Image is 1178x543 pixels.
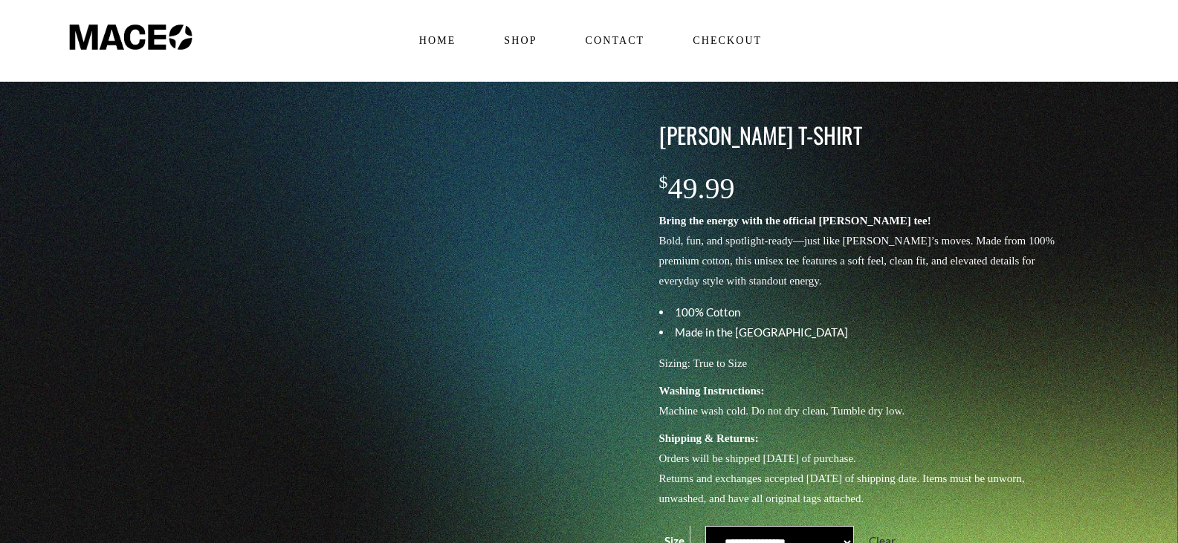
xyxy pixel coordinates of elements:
[675,305,740,319] span: 100% Cotton
[659,432,759,444] strong: Shipping & Returns:
[412,29,462,53] span: Home
[659,385,765,397] strong: Washing Instructions:
[659,357,748,369] span: Sizing: True to Size
[675,325,848,339] span: Made in the [GEOGRAPHIC_DATA]
[659,215,931,227] strong: Bring the energy with the official [PERSON_NAME] tee!
[659,381,1072,421] p: Machine wash cold. Do not dry clean, Tumble dry low.
[659,120,1072,151] h3: [PERSON_NAME] T-Shirt
[659,429,1072,509] p: Orders will be shipped [DATE] of purchase. Returns and exchanges accepted [DATE] of shipping date...
[497,29,543,53] span: Shop
[659,211,1072,291] p: Bold, fun, and spotlight-ready—just like [PERSON_NAME]’s moves. Made from 100% premium cotton, th...
[579,29,651,53] span: Contact
[659,172,735,205] bdi: 49.99
[659,172,668,192] span: $
[686,29,768,53] span: Checkout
